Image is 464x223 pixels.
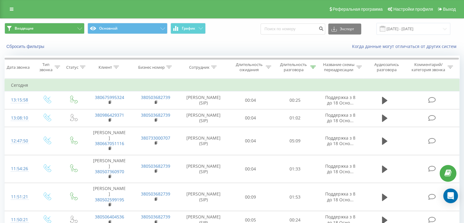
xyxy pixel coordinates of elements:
td: 01:02 [273,109,317,127]
td: [PERSON_NAME] (SIP) [179,109,228,127]
td: [PERSON_NAME] [86,183,132,211]
a: 380675995324 [95,94,124,100]
span: Входящие [15,26,34,31]
a: 380502599195 [95,197,124,203]
div: Комментарий/категория звонка [410,62,446,72]
button: Экспорт [328,24,361,35]
span: Реферальная программа [333,7,383,12]
a: 380507360970 [95,169,124,174]
a: 380506404536 [95,214,124,220]
td: 01:33 [273,155,317,183]
a: 380503682739 [141,214,170,220]
span: Настройки профиля [393,7,433,12]
div: 11:51:21 [11,191,27,203]
div: 11:54:26 [11,163,27,175]
a: 380503682739 [141,191,170,197]
div: 13:08:10 [11,112,27,124]
a: 380503682739 [141,94,170,100]
div: Аудиозапись разговора [369,62,405,72]
div: Длительность ожидания [234,62,264,72]
div: 13:15:58 [11,94,27,106]
span: Поддержка з 8 до 18 Осно... [325,135,355,146]
td: 00:04 [228,109,273,127]
div: Клиент [99,65,112,70]
div: Сотрудник [189,65,210,70]
div: 12:47:50 [11,135,27,147]
td: 05:09 [273,127,317,155]
input: Поиск по номеру [261,24,325,35]
span: Выход [443,7,456,12]
td: 00:04 [228,127,273,155]
td: 01:53 [273,183,317,211]
a: 380503682739 [141,112,170,118]
a: Когда данные могут отличаться от других систем [352,43,459,49]
td: [PERSON_NAME] (SIP) [179,183,228,211]
span: Поддержка з 8 до 18 Осно... [325,163,355,174]
td: [PERSON_NAME] [86,127,132,155]
td: 00:09 [228,183,273,211]
button: Входящие [5,23,85,34]
td: [PERSON_NAME] (SIP) [179,127,228,155]
td: 00:04 [228,91,273,109]
div: Open Intercom Messenger [443,188,458,203]
div: Название схемы переадресации [323,62,355,72]
div: Дата звонка [7,65,30,70]
span: Поддержка з 8 до 18 Осно... [325,112,355,123]
button: График [171,23,206,34]
td: 00:25 [273,91,317,109]
td: [PERSON_NAME] [86,155,132,183]
td: Сегодня [5,79,459,91]
a: 380667051116 [95,141,124,146]
span: График [182,26,195,31]
a: 380733000707 [141,135,170,141]
td: 00:04 [228,155,273,183]
div: Бизнес номер [138,65,165,70]
div: Тип звонка [38,62,53,72]
td: [PERSON_NAME] (SIP) [179,155,228,183]
td: [PERSON_NAME] (SIP) [179,91,228,109]
span: Поддержка з 8 до 18 Осно... [325,94,355,106]
div: Длительность разговора [278,62,309,72]
button: Сбросить фильтры [5,44,47,49]
a: 380503682739 [141,163,170,169]
button: Основной [88,23,167,34]
a: 380986429371 [95,112,124,118]
div: Статус [66,65,78,70]
span: Поддержка з 8 до 18 Осно... [325,191,355,202]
